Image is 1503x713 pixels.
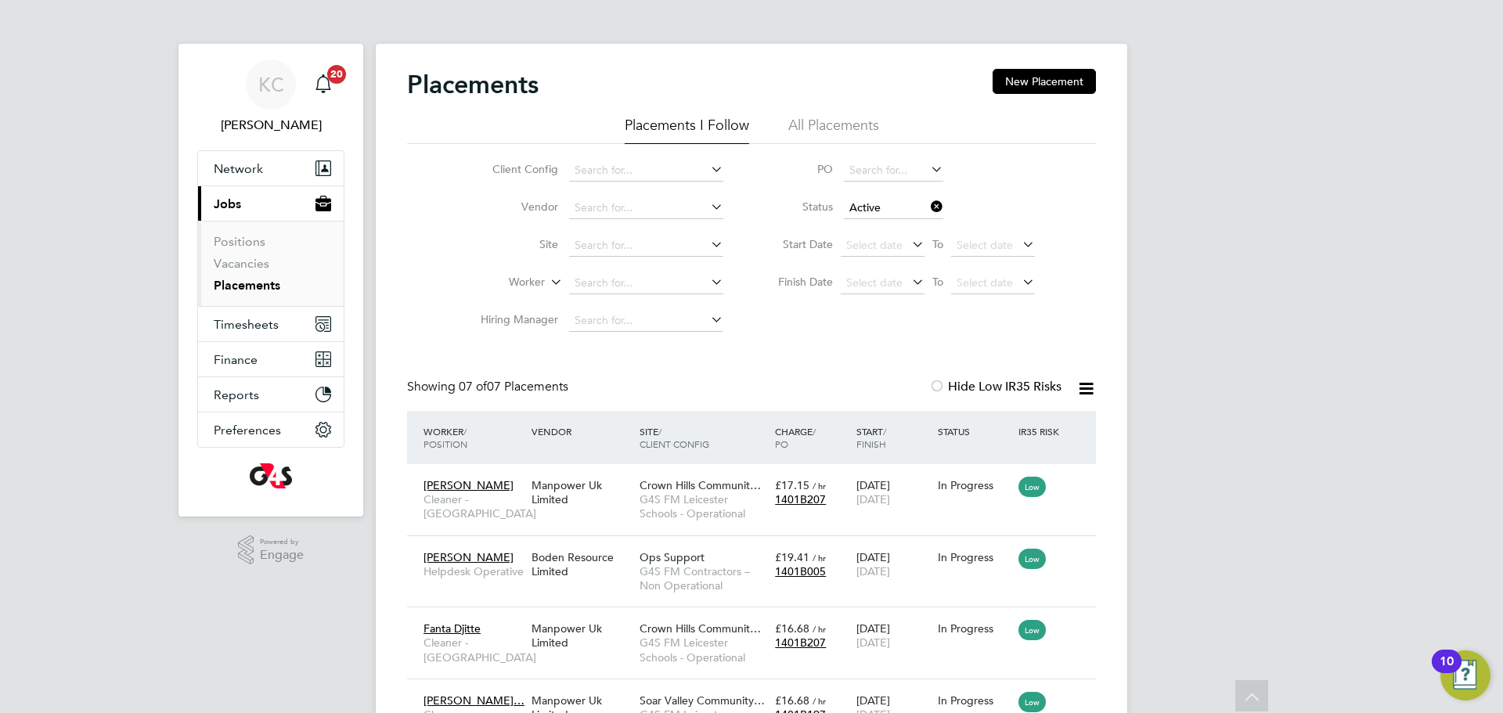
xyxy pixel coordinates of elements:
[214,317,279,332] span: Timesheets
[934,417,1015,445] div: Status
[198,186,344,221] button: Jobs
[258,74,284,95] span: KC
[569,235,723,257] input: Search for...
[1018,692,1046,712] span: Low
[775,425,816,450] span: / PO
[214,256,269,271] a: Vacancies
[640,564,767,592] span: G4S FM Contractors – Non Operational
[468,237,558,251] label: Site
[424,621,481,636] span: Fanta Djitte
[420,542,1096,555] a: [PERSON_NAME]Helpdesk OperativeBoden Resource LimitedOps SupportG4S FM Contractors – Non Operatio...
[407,379,571,395] div: Showing
[569,160,723,182] input: Search for...
[938,550,1011,564] div: In Progress
[762,237,833,251] label: Start Date
[459,379,568,394] span: 07 Placements
[856,425,886,450] span: / Finish
[327,65,346,84] span: 20
[214,161,263,176] span: Network
[197,59,344,135] a: KC[PERSON_NAME]
[1018,620,1046,640] span: Low
[198,151,344,185] button: Network
[197,463,344,488] a: Go to home page
[640,492,767,520] span: G4S FM Leicester Schools - Operational
[636,417,771,458] div: Site
[250,463,292,488] img: g4s-logo-retina.png
[775,492,826,506] span: 1401B207
[813,552,826,564] span: / hr
[938,478,1011,492] div: In Progress
[238,535,305,565] a: Powered byEngage
[468,200,558,214] label: Vendor
[468,312,558,326] label: Hiring Manager
[856,492,890,506] span: [DATE]
[640,621,761,636] span: Crown Hills Communit…
[468,162,558,176] label: Client Config
[625,116,749,144] li: Placements I Follow
[856,636,890,650] span: [DATE]
[569,197,723,219] input: Search for...
[260,535,304,549] span: Powered by
[993,69,1096,94] button: New Placement
[528,542,636,586] div: Boden Resource Limited
[928,234,948,254] span: To
[929,379,1061,394] label: Hide Low IR35 Risks
[852,614,934,657] div: [DATE]
[459,379,487,394] span: 07 of
[844,160,943,182] input: Search for...
[1018,549,1046,569] span: Low
[424,693,524,708] span: [PERSON_NAME]…
[813,480,826,492] span: / hr
[424,564,524,578] span: Helpdesk Operative
[407,69,539,100] h2: Placements
[1018,477,1046,497] span: Low
[198,342,344,376] button: Finance
[846,275,903,290] span: Select date
[856,564,890,578] span: [DATE]
[528,614,636,657] div: Manpower Uk Limited
[775,564,826,578] span: 1401B005
[420,685,1096,698] a: [PERSON_NAME]…Cleaner - [GEOGRAPHIC_DATA]Manpower Uk LimitedSoar Valley Community…G4S FM Leiceste...
[813,623,826,635] span: / hr
[178,44,363,517] nav: Main navigation
[424,636,524,664] span: Cleaner - [GEOGRAPHIC_DATA]
[214,234,265,249] a: Positions
[788,116,879,144] li: All Placements
[640,636,767,664] span: G4S FM Leicester Schools - Operational
[775,693,809,708] span: £16.68
[640,425,709,450] span: / Client Config
[640,478,761,492] span: Crown Hills Communit…
[844,197,943,219] input: Select one
[762,162,833,176] label: PO
[938,693,1011,708] div: In Progress
[762,275,833,289] label: Finish Date
[214,352,258,367] span: Finance
[640,693,765,708] span: Soar Valley Community…
[813,695,826,707] span: / hr
[214,387,259,402] span: Reports
[1440,661,1454,682] div: 10
[214,196,241,211] span: Jobs
[214,423,281,438] span: Preferences
[957,238,1013,252] span: Select date
[424,478,514,492] span: [PERSON_NAME]
[569,272,723,294] input: Search for...
[198,307,344,341] button: Timesheets
[775,636,826,650] span: 1401B207
[1440,650,1490,700] button: Open Resource Center, 10 new notifications
[214,278,280,293] a: Placements
[424,550,514,564] span: [PERSON_NAME]
[528,470,636,514] div: Manpower Uk Limited
[852,470,934,514] div: [DATE]
[846,238,903,252] span: Select date
[420,613,1096,626] a: Fanta DjitteCleaner - [GEOGRAPHIC_DATA]Manpower Uk LimitedCrown Hills Communit…G4S FM Leicester S...
[455,275,545,290] label: Worker
[528,417,636,445] div: Vendor
[308,59,339,110] a: 20
[198,221,344,306] div: Jobs
[197,116,344,135] span: Kirsty Collins
[198,377,344,412] button: Reports
[775,478,809,492] span: £17.15
[762,200,833,214] label: Status
[198,412,344,447] button: Preferences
